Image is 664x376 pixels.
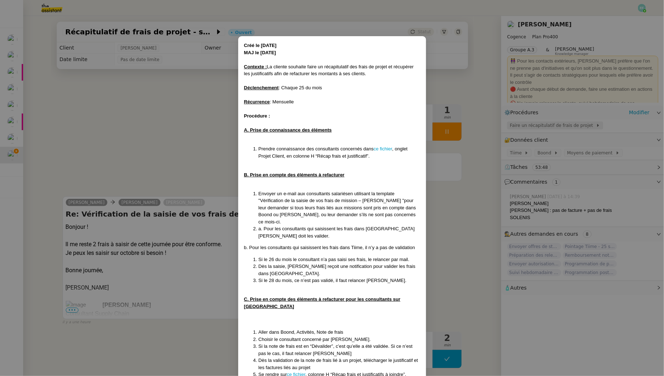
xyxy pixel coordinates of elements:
u: Récurrence [244,99,270,104]
li: Choisir le consultant concerné par [PERSON_NAME]. [258,336,420,343]
li: Aller dans Boond, Activités, Note de frais [258,329,420,336]
li: Dès la validation de la note de frais lié à un projet, télécharger le justificatif et les facture... [258,357,420,371]
span: Envoyer un e-mail aux consultants salariés [258,191,348,196]
span: pour leur demander si tous leurs frais liés aux missions sont pris en compte dans Boond ou [PERSO... [258,198,416,225]
span: : Chaque 25 du mois [279,85,322,90]
u: A. Prise de connaissance des éléments [244,127,332,133]
span: , onglet Projet Client, en colonne H “Récap frais et justificatif”. [258,146,408,159]
span: b. Pour les consultants qui saisissent les frais dans Tiime, il n’y a pas de validation​ [244,245,415,250]
span: Prendre connaissance des consultants concernés dans [258,146,374,151]
span: La cliente souhaite faire un récapitulatif des frais de projet et récupérer les justificatifs afi... [244,64,414,77]
strong: Procédure : [244,113,270,119]
span: : Mensuelle [270,99,294,104]
span: Si le 26 du mois le consultant n’a pas saisi ses frais, le relancer par mail. [258,257,410,262]
a: ce fichier [373,146,392,151]
span: a. Pour les consultants qui saisissent les frais dans [GEOGRAPHIC_DATA][PERSON_NAME] doit les val... [258,226,415,239]
span: Si le 28 du mois, ce n’est pas validé, il faut relancer [PERSON_NAME]. [258,278,407,283]
u: B. Prise en compte des éléments à refacturer [244,172,344,178]
u: C. Prise en compte des éléments à refacturer pour les consultants sur [GEOGRAPHIC_DATA] [244,296,400,309]
span: Dès la saisie, [PERSON_NAME] reçoit une notification pour valider les frais dans [GEOGRAPHIC_DATA]. [258,264,415,276]
li: en utilisant la template "Vérification de la saisie de vos frais de mission – [PERSON_NAME] " [258,190,420,226]
li: Si la note de frais est en “Dévalider”, c’est qu’elle a été validée. Si ce n’est pas le cas, il f... [258,343,420,357]
u: Contexte : [244,64,267,69]
u: Déclenchement [244,85,279,90]
strong: MAJ le [DATE] [244,50,276,55]
strong: Créé le [DATE] [244,43,277,48]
